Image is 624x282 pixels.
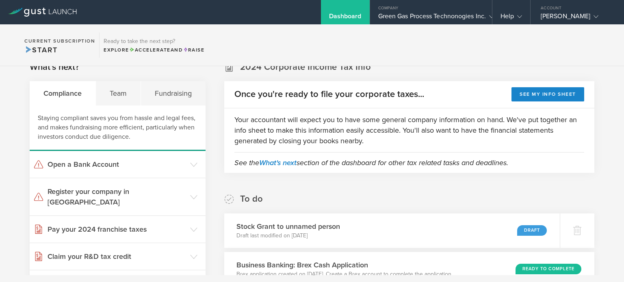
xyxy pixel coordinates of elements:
span: Start [24,45,57,54]
h3: Claim your R&D tax credit [48,251,186,262]
div: [PERSON_NAME] [541,12,610,24]
h3: Open a Bank Account [48,159,186,170]
h3: Register your company in [GEOGRAPHIC_DATA] [48,186,186,207]
p: Your accountant will expect you to have some general company information on hand. We've put toget... [234,114,584,146]
div: Green Gas Process Technonogies Inc. [378,12,484,24]
div: Dashboard [329,12,362,24]
h2: What's next? [30,61,79,73]
div: Fundraising [141,81,206,105]
h3: Pay your 2024 franchise taxes [48,224,186,235]
h2: Current Subscription [24,39,95,43]
h2: Once you're ready to file your corporate taxes... [234,88,424,100]
h2: To do [240,193,263,205]
span: Accelerate [129,47,171,53]
a: What's next [259,158,297,167]
span: Raise [183,47,204,53]
div: Help [500,12,522,24]
h2: 2024 Corporate Income Tax Info [240,61,371,73]
div: Staying compliant saves you from hassle and legal fees, and makes fundraising more efficient, par... [30,105,206,151]
div: Compliance [30,81,96,105]
div: Stock Grant to unnamed personDraft last modified on [DATE]Draft [224,213,560,248]
iframe: Chat Widget [583,243,624,282]
div: Ready to Complete [516,264,581,274]
h3: Business Banking: Brex Cash Application [236,260,453,270]
p: Draft last modified on [DATE] [236,232,340,240]
h3: Stock Grant to unnamed person [236,221,340,232]
h3: Ready to take the next step? [104,39,204,44]
div: Ready to take the next step?ExploreAccelerateandRaise [99,32,208,58]
button: See my info sheet [511,87,584,101]
div: Draft [517,225,547,236]
em: See the section of the dashboard for other tax related tasks and deadlines. [234,158,508,167]
div: Explore [104,46,204,54]
span: and [129,47,183,53]
div: Team [96,81,141,105]
p: Brex application created on [DATE]. Create a Brex account to complete the application. [236,270,453,278]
